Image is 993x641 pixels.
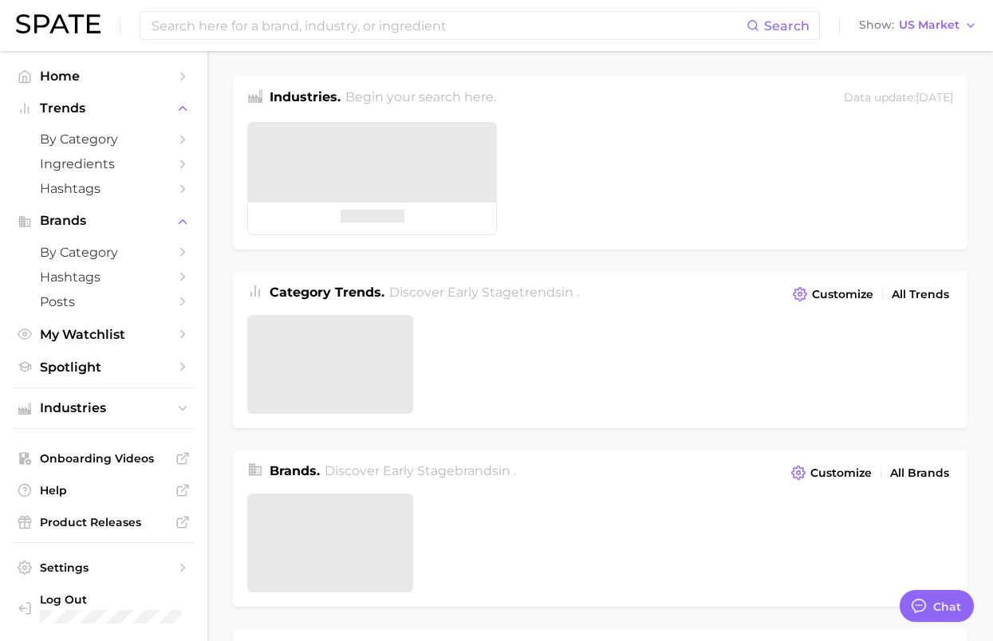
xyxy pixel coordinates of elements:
a: Onboarding Videos [13,446,195,470]
span: Product Releases [40,515,167,529]
a: Hashtags [13,265,195,289]
span: My Watchlist [40,327,167,342]
span: Customize [812,288,873,301]
a: Ingredients [13,151,195,176]
span: Show [859,21,894,29]
span: Ingredients [40,156,167,171]
span: Posts [40,294,167,309]
span: US Market [899,21,960,29]
span: Onboarding Videos [40,451,167,466]
span: Category Trends . [270,285,384,300]
a: by Category [13,240,195,265]
span: Log Out [40,592,182,607]
span: Discover Early Stage brands in . [325,463,516,478]
a: Posts [13,289,195,314]
a: Settings [13,556,195,580]
a: Home [13,64,195,88]
a: All Brands [886,462,953,484]
button: Customize [789,283,877,305]
button: Trends [13,96,195,120]
span: Brands [40,214,167,228]
button: Customize [787,462,876,484]
span: Customize [810,466,872,480]
div: Data update: [DATE] [844,88,953,109]
span: Hashtags [40,181,167,196]
a: All Trends [888,284,953,305]
span: by Category [40,132,167,147]
span: All Trends [892,288,949,301]
span: Industries [40,401,167,415]
span: Hashtags [40,269,167,285]
span: by Category [40,245,167,260]
button: Industries [13,396,195,420]
span: Search [764,18,810,33]
a: Log out. Currently logged in with e-mail greese@red-aspen.com. [13,588,195,628]
h2: Begin your search here. [345,88,496,109]
span: Brands . [270,463,320,478]
button: ShowUS Market [855,15,981,36]
span: All Brands [890,466,949,480]
h1: Industries. [270,88,341,109]
a: Product Releases [13,510,195,534]
span: Home [40,69,167,84]
span: Trends [40,101,167,116]
input: Search here for a brand, industry, or ingredient [150,12,747,39]
img: SPATE [16,14,100,33]
span: Help [40,483,167,497]
a: Spotlight [13,355,195,379]
span: Settings [40,560,167,575]
span: Discover Early Stage trends in . [389,285,579,300]
button: Brands [13,209,195,233]
a: Hashtags [13,176,195,201]
span: Spotlight [40,360,167,375]
a: by Category [13,127,195,151]
a: Help [13,478,195,502]
a: My Watchlist [13,322,195,347]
